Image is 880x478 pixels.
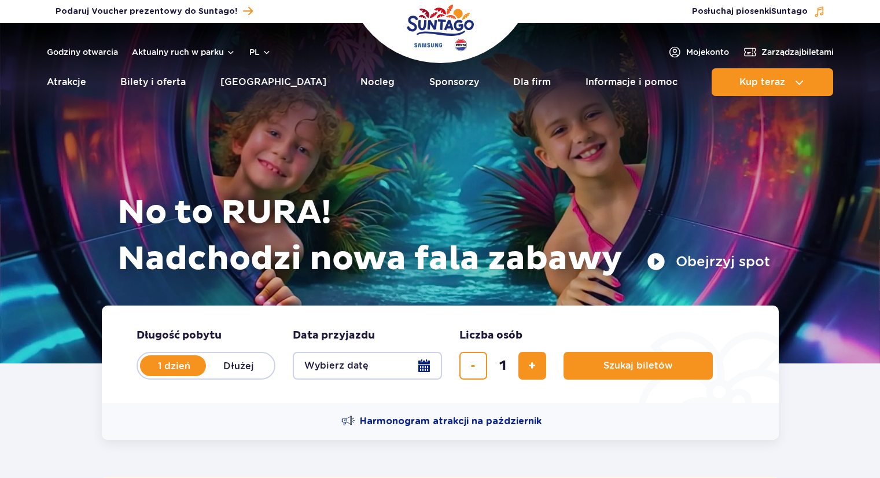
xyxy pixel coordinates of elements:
button: dodaj bilet [518,352,546,380]
span: Data przyjazdu [293,329,375,343]
a: Informacje i pomoc [586,68,678,96]
button: Szukaj biletów [564,352,713,380]
label: Dłużej [206,354,272,378]
a: Dla firm [513,68,551,96]
a: [GEOGRAPHIC_DATA] [220,68,326,96]
label: 1 dzień [141,354,207,378]
span: Kup teraz [739,77,785,87]
input: liczba biletów [489,352,517,380]
a: Zarządzajbiletami [743,45,834,59]
span: Szukaj biletów [603,361,673,371]
button: Kup teraz [712,68,833,96]
a: Sponsorzy [429,68,479,96]
span: Posłuchaj piosenki [692,6,808,17]
a: Podaruj Voucher prezentowy do Suntago! [56,3,253,19]
span: Moje konto [686,46,729,58]
span: Liczba osób [459,329,522,343]
button: usuń bilet [459,352,487,380]
a: Bilety i oferta [120,68,186,96]
button: Wybierz datę [293,352,442,380]
span: Harmonogram atrakcji na październik [360,415,542,428]
button: Posłuchaj piosenkiSuntago [692,6,825,17]
a: Atrakcje [47,68,86,96]
span: Podaruj Voucher prezentowy do Suntago! [56,6,237,17]
form: Planowanie wizyty w Park of Poland [102,306,779,403]
button: Aktualny ruch w parku [132,47,235,57]
span: Suntago [771,8,808,16]
a: Mojekonto [668,45,729,59]
a: Godziny otwarcia [47,46,118,58]
a: Harmonogram atrakcji na październik [341,414,542,428]
h1: No to RURA! Nadchodzi nowa fala zabawy [117,190,770,282]
span: Zarządzaj biletami [761,46,834,58]
button: Obejrzyj spot [647,252,770,271]
a: Nocleg [360,68,395,96]
button: pl [249,46,271,58]
span: Długość pobytu [137,329,222,343]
